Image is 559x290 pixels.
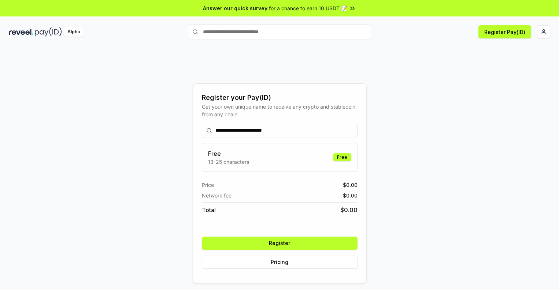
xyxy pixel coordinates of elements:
[35,27,62,37] img: pay_id
[208,158,249,166] p: 13-25 characters
[9,27,33,37] img: reveel_dark
[63,27,84,37] div: Alpha
[478,25,531,38] button: Register Pay(ID)
[202,206,216,214] span: Total
[202,181,214,189] span: Price
[202,93,358,103] div: Register your Pay(ID)
[208,149,249,158] h3: Free
[340,206,358,214] span: $ 0.00
[202,237,358,250] button: Register
[343,181,358,189] span: $ 0.00
[333,153,351,161] div: Free
[203,4,267,12] span: Answer our quick survey
[202,103,358,118] div: Get your own unique name to receive any crypto and stablecoin, from any chain
[343,192,358,199] span: $ 0.00
[269,4,347,12] span: for a chance to earn 10 USDT 📝
[202,256,358,269] button: Pricing
[202,192,232,199] span: Network fee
